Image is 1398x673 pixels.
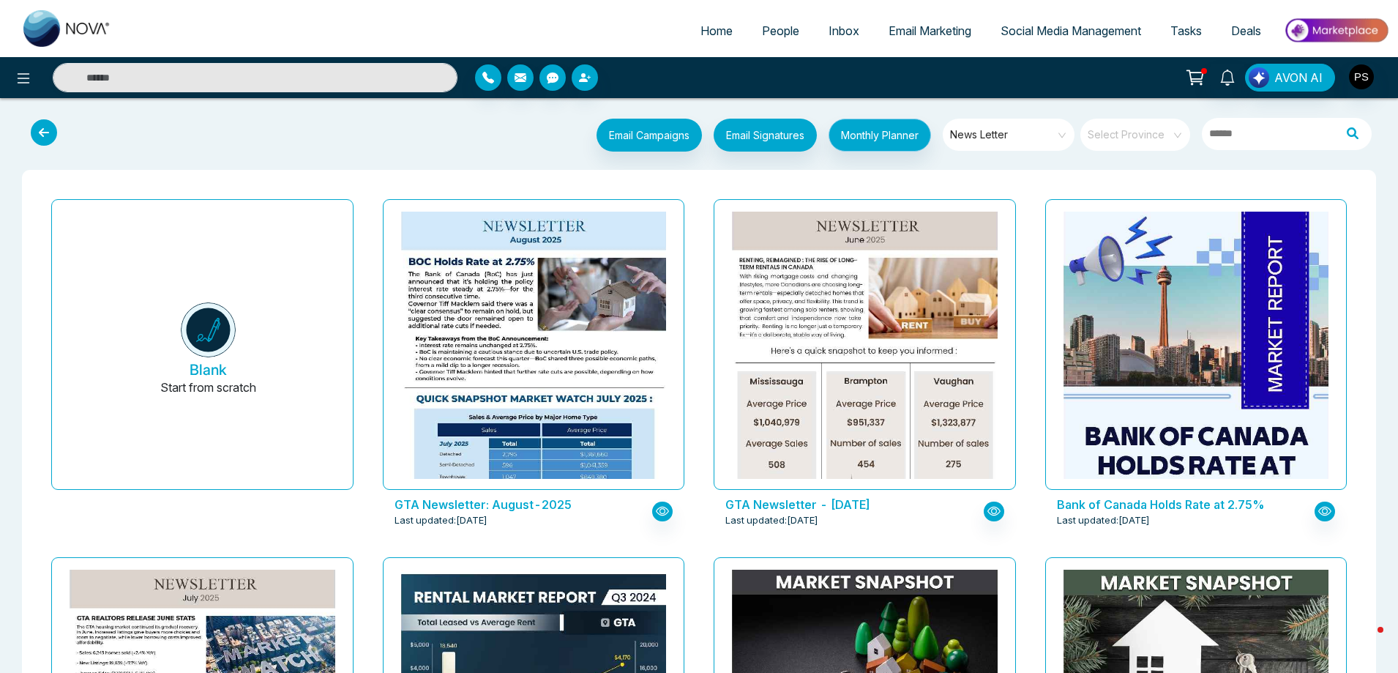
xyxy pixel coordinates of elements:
[747,17,814,45] a: People
[889,23,971,38] span: Email Marketing
[395,513,487,528] span: Last updated: [DATE]
[725,513,818,528] span: Last updated: [DATE]
[75,212,341,489] button: BlankStart from scratch
[1057,496,1307,513] p: Bank of Canada Holds Rate at 2.75%
[597,119,702,152] button: Email Campaigns
[1283,14,1389,47] img: Market-place.gif
[23,10,111,47] img: Nova CRM Logo
[1249,67,1269,88] img: Lead Flow
[1156,17,1216,45] a: Tasks
[190,361,227,379] h5: Blank
[814,17,874,45] a: Inbox
[1231,23,1261,38] span: Deals
[702,119,817,155] a: Email Signatures
[829,23,859,38] span: Inbox
[829,119,931,152] button: Monthly Planner
[160,379,256,414] p: Start from scratch
[181,302,236,357] img: novacrm
[1349,64,1374,89] img: User Avatar
[1348,623,1383,658] iframe: Intercom live chat
[1274,69,1323,86] span: AVON AI
[725,496,976,513] p: GTA Newsletter - June 2025
[1216,17,1276,45] a: Deals
[714,119,817,152] button: Email Signatures
[874,17,986,45] a: Email Marketing
[395,496,645,513] p: GTA Newsletter: August-2025
[585,127,702,141] a: Email Campaigns
[762,23,799,38] span: People
[1057,513,1150,528] span: Last updated: [DATE]
[986,17,1156,45] a: Social Media Management
[817,119,931,155] a: Monthly Planner
[1001,23,1141,38] span: Social Media Management
[1170,23,1202,38] span: Tasks
[950,124,1069,146] span: News Letter
[686,17,747,45] a: Home
[1245,64,1335,92] button: AVON AI
[700,23,733,38] span: Home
